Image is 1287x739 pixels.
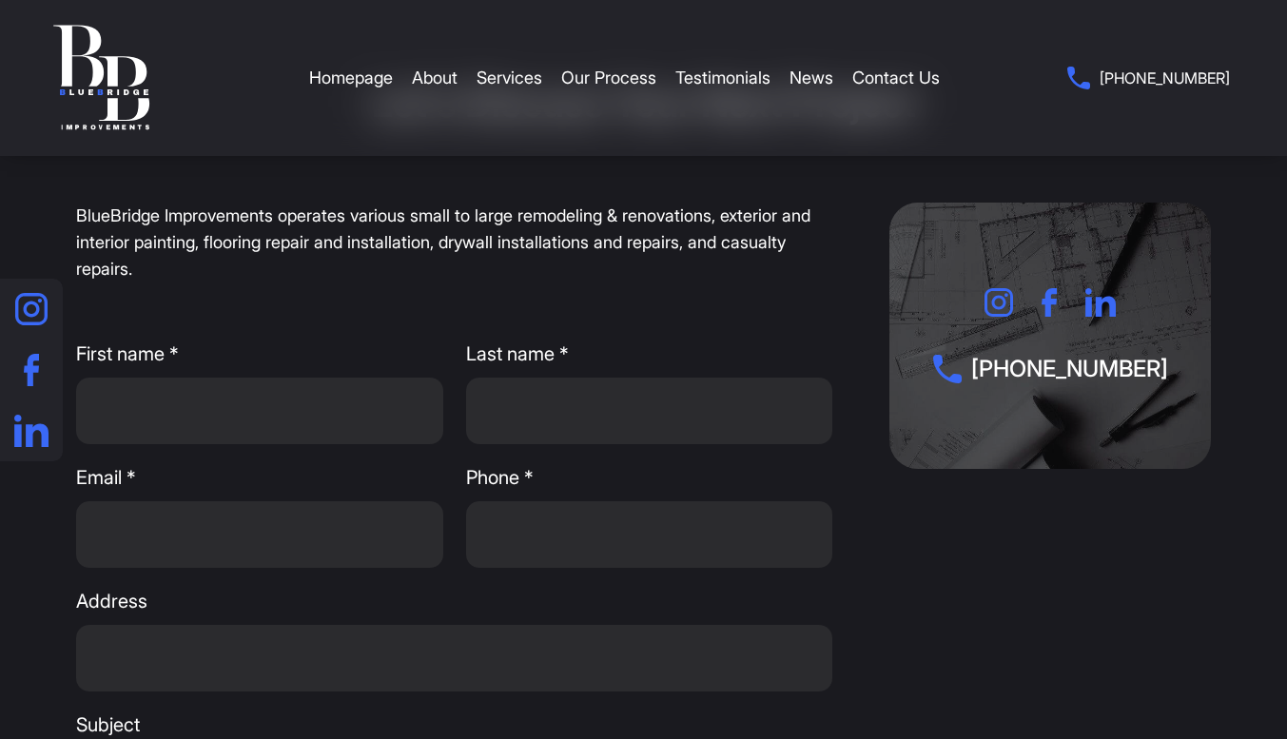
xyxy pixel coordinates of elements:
[790,49,833,107] a: News
[466,378,833,444] input: Last name *
[1067,65,1230,91] a: [PHONE_NUMBER]
[309,49,393,107] a: Homepage
[466,463,833,492] span: Phone *
[477,49,542,107] a: Services
[76,587,832,615] span: Address
[466,340,833,368] span: Last name *
[412,49,458,107] a: About
[1100,65,1230,91] span: [PHONE_NUMBER]
[76,203,832,282] div: BlueBridge Improvements operates various small to large remodeling & renovations, exterior and in...
[561,49,656,107] a: Our Process
[933,355,1168,383] a: [PHONE_NUMBER]
[76,625,832,691] input: Address
[76,710,832,739] span: Subject
[852,49,940,107] a: Contact Us
[76,463,443,492] span: Email *
[466,501,833,568] input: Phone *
[76,501,443,568] input: Email *
[76,378,443,444] input: First name *
[76,340,443,368] span: First name *
[675,49,770,107] a: Testimonials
